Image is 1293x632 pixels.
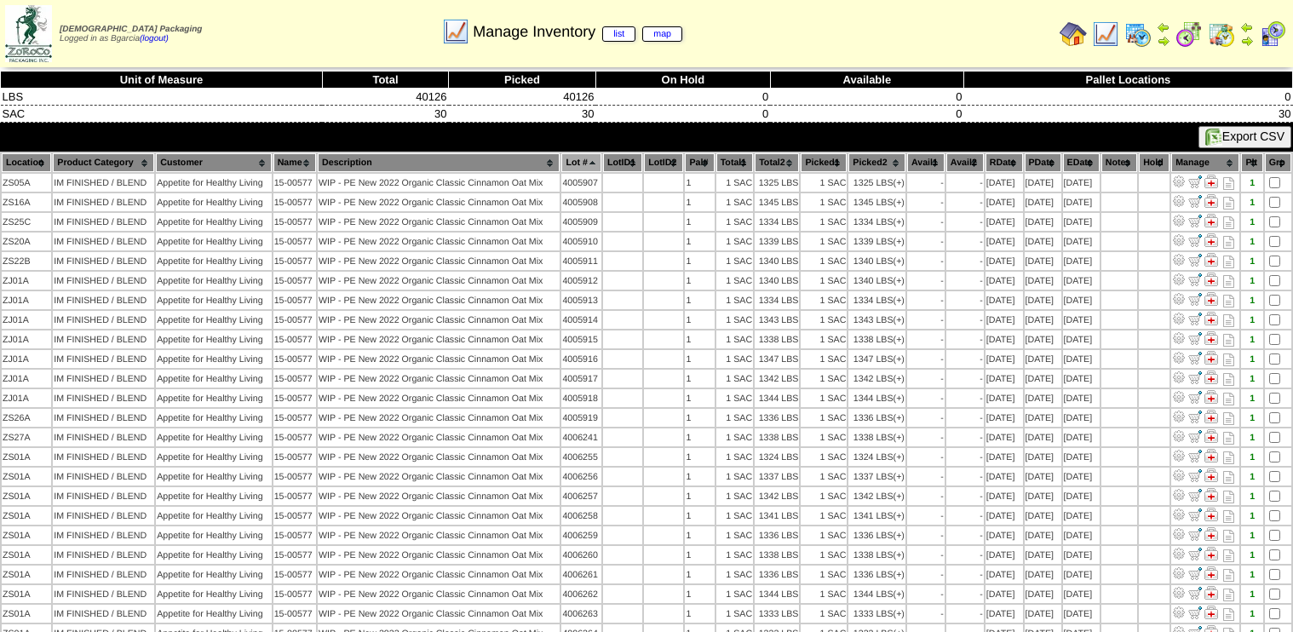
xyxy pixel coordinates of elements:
th: Avail1 [907,153,945,172]
div: 1 [1242,296,1261,306]
td: 40126 [322,89,448,106]
td: - [907,311,945,329]
td: - [946,193,984,211]
img: Manage Hold [1204,547,1218,560]
td: 1334 LBS [755,291,799,309]
div: 1 [1242,237,1261,247]
th: Location [2,153,51,172]
td: Appetite for Healthy Living [156,193,271,211]
th: EDate [1063,153,1100,172]
img: Move [1188,527,1202,541]
th: Picked2 [848,153,905,172]
td: SAC [1,106,323,123]
th: Grp [1265,153,1291,172]
img: Adjust [1172,468,1186,482]
td: 1 [685,213,714,231]
th: Available [770,72,963,89]
td: - [907,193,945,211]
td: 30 [449,106,596,123]
td: 1 SAC [716,252,754,270]
span: [DEMOGRAPHIC_DATA] Packaging [60,25,202,34]
img: Manage Hold [1204,233,1218,247]
th: LotID1 [603,153,642,172]
td: 1 SAC [716,330,754,348]
img: Manage Hold [1204,449,1218,463]
img: Adjust [1172,175,1186,188]
th: PDate [1025,153,1061,172]
td: 1340 LBS [848,252,905,270]
img: Move [1188,371,1202,384]
img: calendarblend.gif [1175,20,1203,48]
td: 1345 LBS [848,193,905,211]
td: 1339 LBS [848,233,905,250]
td: 4005907 [561,174,601,192]
img: Adjust [1172,253,1186,267]
td: 30 [322,106,448,123]
img: Move [1188,233,1202,247]
td: 1 [685,291,714,309]
td: 4005914 [561,311,601,329]
th: Plt [1241,153,1262,172]
td: 4005908 [561,193,601,211]
td: [DATE] [1025,272,1061,290]
td: IM FINISHED / BLEND [53,213,154,231]
th: Total1 [716,153,754,172]
td: 1 SAC [801,233,847,250]
td: [DATE] [986,233,1023,250]
img: Adjust [1172,429,1186,443]
td: 15-00577 [273,233,316,250]
td: - [907,174,945,192]
th: Hold [1139,153,1169,172]
img: Move [1188,586,1202,600]
td: 4005913 [561,291,601,309]
td: 4005911 [561,252,601,270]
td: 1 SAC [801,193,847,211]
td: - [946,252,984,270]
img: Manage Hold [1204,214,1218,227]
div: (+) [894,256,905,267]
td: Appetite for Healthy Living [156,213,271,231]
img: Adjust [1172,194,1186,208]
td: [DATE] [1063,272,1100,290]
td: 15-00577 [273,174,316,192]
img: Manage Hold [1204,292,1218,306]
img: Move [1188,390,1202,404]
td: - [907,272,945,290]
img: arrowleft.gif [1240,20,1254,34]
img: Manage Hold [1204,371,1218,384]
td: ZS16A [2,193,51,211]
img: Move [1188,292,1202,306]
i: Note [1223,334,1234,347]
th: Customer [156,153,271,172]
img: arrowright.gif [1240,34,1254,48]
img: Manage Hold [1204,468,1218,482]
td: 15-00577 [273,311,316,329]
td: 30 [963,106,1292,123]
td: [DATE] [1063,330,1100,348]
td: Appetite for Healthy Living [156,291,271,309]
i: Note [1223,295,1234,307]
td: [DATE] [986,272,1023,290]
td: 1325 LBS [755,174,799,192]
img: Move [1188,331,1202,345]
div: (+) [894,198,905,208]
i: Note [1223,197,1234,210]
td: 15-00577 [273,213,316,231]
td: 4005915 [561,330,601,348]
td: WIP - PE New 2022 Organic Classic Cinnamon Oat Mix [318,213,560,231]
td: - [946,213,984,231]
td: WIP - PE New 2022 Organic Classic Cinnamon Oat Mix [318,272,560,290]
img: Adjust [1172,371,1186,384]
a: map [642,26,682,42]
img: Move [1188,488,1202,502]
img: Manage Hold [1204,351,1218,365]
div: (+) [894,178,905,188]
td: [DATE] [1025,213,1061,231]
td: ZS22B [2,252,51,270]
td: - [946,174,984,192]
td: - [907,233,945,250]
td: - [946,311,984,329]
img: Manage Hold [1204,429,1218,443]
img: Manage Hold [1204,508,1218,521]
th: Picked1 [801,153,847,172]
